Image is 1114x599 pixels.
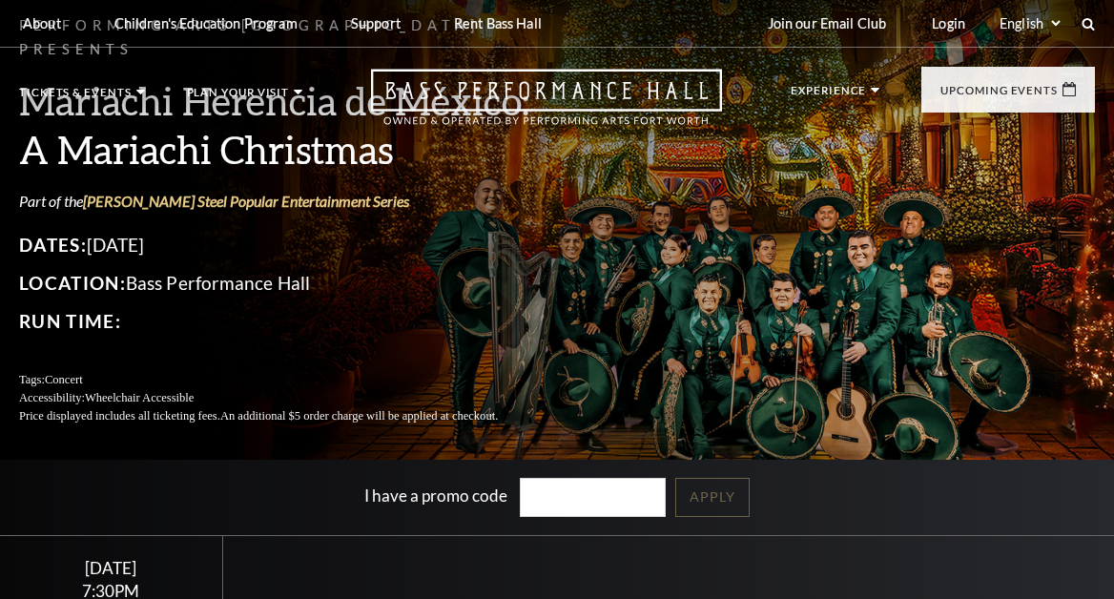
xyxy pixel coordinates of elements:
[791,85,866,106] p: Experience
[220,409,498,423] span: An additional $5 order charge will be applied at checkout.
[114,15,298,31] p: Children's Education Program
[83,192,409,210] a: [PERSON_NAME] Steel Popular Entertainment Series
[19,310,121,332] span: Run Time:
[85,391,194,404] span: Wheelchair Accessible
[454,15,542,31] p: Rent Bass Hall
[351,15,401,31] p: Support
[19,268,544,299] p: Bass Performance Hall
[187,87,290,108] p: Plan Your Visit
[23,15,61,31] p: About
[23,583,199,599] div: 7:30PM
[19,272,126,294] span: Location:
[19,191,544,212] p: Part of the
[19,230,544,260] p: [DATE]
[23,558,199,578] div: [DATE]
[45,373,83,386] span: Concert
[996,14,1063,32] select: Select:
[19,87,132,108] p: Tickets & Events
[19,234,87,256] span: Dates:
[364,485,507,506] label: I have a promo code
[19,371,544,389] p: Tags:
[19,407,544,425] p: Price displayed includes all ticketing fees.
[940,85,1058,106] p: Upcoming Events
[19,389,544,407] p: Accessibility:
